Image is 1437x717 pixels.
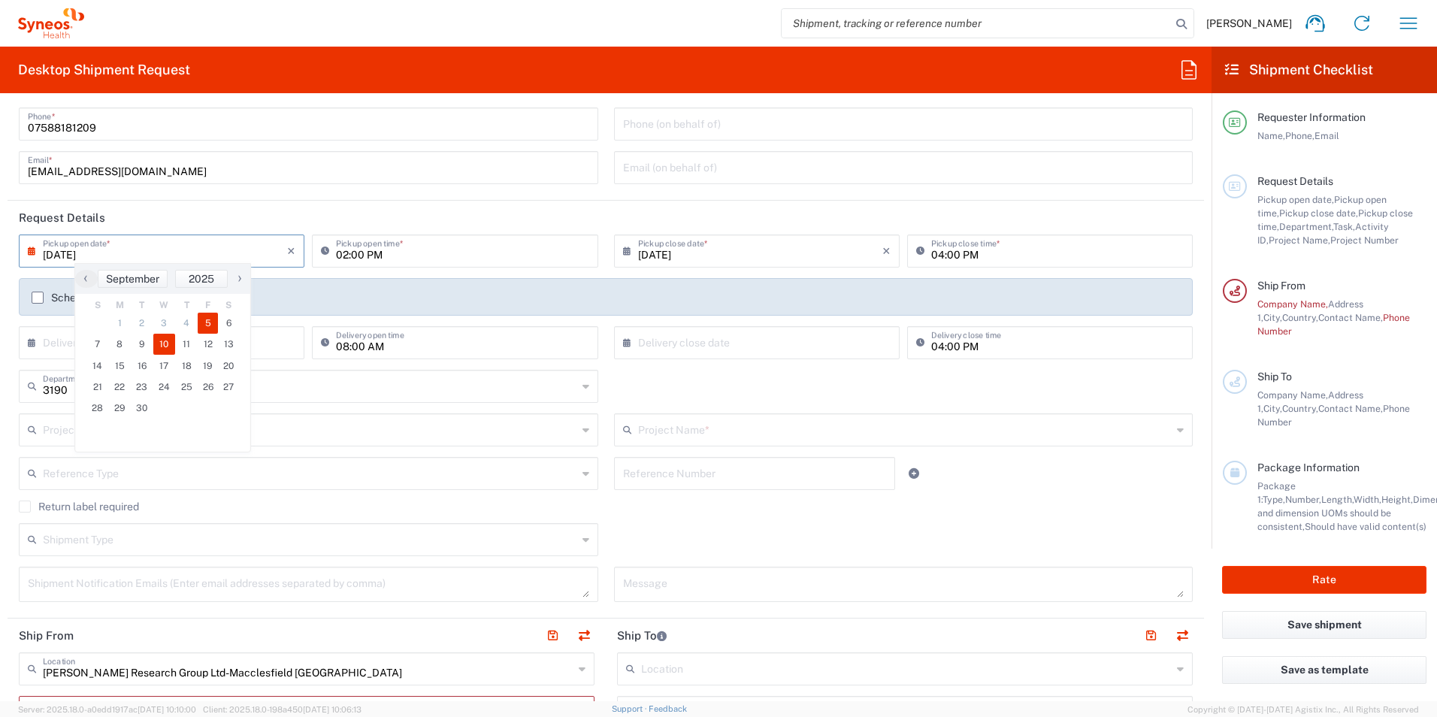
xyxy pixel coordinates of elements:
span: Copyright © [DATE]-[DATE] Agistix Inc., All Rights Reserved [1187,703,1419,716]
span: 11 [175,334,198,355]
span: 24 [153,377,176,398]
span: City, [1263,312,1282,323]
th: weekday [153,298,176,313]
span: Department, [1279,221,1333,232]
span: Request Details [1257,175,1333,187]
span: 27 [218,377,239,398]
h2: Shipment Checklist [1225,61,1373,79]
a: Add Reference [903,463,924,484]
span: Pickup close date, [1279,207,1358,219]
th: weekday [131,298,153,313]
i: × [287,239,295,263]
span: Task, [1333,221,1355,232]
button: Rate [1222,566,1426,594]
span: Client: 2025.18.0-198a450 [203,705,362,714]
span: Company Name, [1257,298,1328,310]
h2: Desktop Shipment Request [18,61,190,79]
span: 22 [109,377,132,398]
span: › [228,269,251,287]
span: Contact Name, [1318,403,1383,414]
i: × [882,239,891,263]
button: 2025 [175,270,228,288]
span: Pickup open date, [1257,194,1334,205]
span: 13 [218,334,239,355]
span: Width, [1354,494,1381,505]
a: Support [612,704,649,713]
span: Phone, [1285,130,1314,141]
button: › [228,270,250,288]
span: 3 [153,313,176,334]
span: 18 [175,355,198,377]
h2: Ship From [19,628,74,643]
span: 26 [198,377,219,398]
span: 6 [218,313,239,334]
span: Requester Information [1257,111,1366,123]
span: 30 [131,398,153,419]
span: Project Name, [1269,234,1330,246]
span: 8 [109,334,132,355]
span: 25 [175,377,198,398]
span: City, [1263,403,1282,414]
span: 28 [86,398,109,419]
span: Name, [1257,130,1285,141]
span: Length, [1321,494,1354,505]
span: 16 [131,355,153,377]
label: Schedule pickup [32,292,132,304]
span: 2 [131,313,153,334]
span: [DATE] 10:10:00 [138,705,196,714]
button: Save as template [1222,656,1426,684]
th: weekday [109,298,132,313]
a: Feedback [649,704,687,713]
bs-datepicker-container: calendar [74,263,251,452]
h2: Ship To [617,628,667,643]
span: 19 [198,355,219,377]
span: ‹ [74,269,97,287]
span: 17 [153,355,176,377]
span: Server: 2025.18.0-a0edd1917ac [18,705,196,714]
th: weekday [218,298,239,313]
span: Package Information [1257,461,1360,473]
span: Country, [1282,312,1318,323]
span: Project Number [1330,234,1399,246]
span: Ship From [1257,280,1305,292]
label: Return label required [19,501,139,513]
th: weekday [175,298,198,313]
span: Should have valid content(s) [1305,521,1426,532]
span: Package 1: [1257,480,1296,505]
span: 14 [86,355,109,377]
span: 23 [131,377,153,398]
span: 5 [198,313,219,334]
span: Contact Name, [1318,312,1383,323]
th: weekday [86,298,109,313]
input: Shipment, tracking or reference number [782,9,1171,38]
span: 1 [109,313,132,334]
span: [PERSON_NAME] [1206,17,1292,30]
span: Ship To [1257,371,1292,383]
span: 15 [109,355,132,377]
h2: Request Details [19,210,105,225]
span: Country, [1282,403,1318,414]
span: Company Name, [1257,389,1328,401]
span: 20 [218,355,239,377]
span: 29 [109,398,132,419]
span: [DATE] 10:06:13 [303,705,362,714]
th: weekday [198,298,219,313]
span: 7 [86,334,109,355]
button: Save shipment [1222,611,1426,639]
span: 2025 [189,273,214,285]
bs-datepicker-navigation-view: ​ ​ ​ [75,270,250,288]
span: Type, [1263,494,1285,505]
span: Height, [1381,494,1413,505]
button: ‹ [75,270,98,288]
span: September [106,273,159,285]
span: 4 [175,313,198,334]
span: 12 [198,334,219,355]
span: 10 [153,334,176,355]
span: Email [1314,130,1339,141]
button: September [98,270,168,288]
span: Number, [1285,494,1321,505]
span: 21 [86,377,109,398]
span: 9 [131,334,153,355]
